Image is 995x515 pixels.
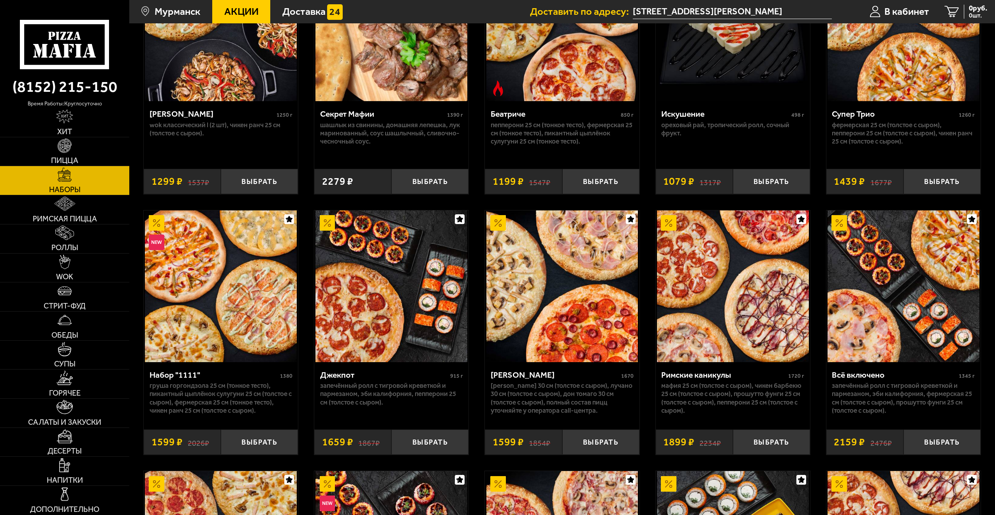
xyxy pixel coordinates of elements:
button: Выбрать [562,169,639,194]
p: Wok классический L (2 шт), Чикен Ранч 25 см (толстое с сыром). [150,121,292,138]
img: Акционный [149,476,164,492]
img: Акционный [490,476,506,492]
span: 1670 [621,373,634,379]
span: Акции [224,7,259,17]
span: 1439 ₽ [834,176,865,187]
img: Акционный [831,215,847,231]
img: Акционный [831,476,847,492]
img: Набор "1111" [145,210,297,362]
input: Ваш адрес доставки [633,5,832,19]
div: Набор "1111" [150,370,278,380]
div: Секрет Мафии [320,109,445,119]
s: 1677 ₽ [870,176,892,187]
p: Фермерская 25 см (толстое с сыром), Пепперони 25 см (толстое с сыром), Чикен Ранч 25 см (толстое ... [832,121,975,146]
span: Доставка [282,7,326,17]
span: 1390 г [447,112,463,118]
button: Выбрать [903,169,981,194]
a: АкционныйДжекпот [314,210,468,362]
button: Выбрать [733,429,810,455]
div: Беатриче [491,109,619,119]
span: Супы [54,360,76,368]
span: 1659 ₽ [322,437,353,447]
img: Акционный [490,215,506,231]
span: 1720 г [788,373,804,379]
img: 15daf4d41897b9f0e9f617042186c801.svg [327,4,343,20]
img: Римские каникулы [657,210,809,362]
p: Запечённый ролл с тигровой креветкой и пармезаном, Эби Калифорния, Пепперони 25 см (толстое с сыр... [320,382,463,406]
img: Новинка [320,496,335,511]
span: 1899 ₽ [663,437,694,447]
a: АкционныйНовинкаНабор "1111" [144,210,298,362]
span: 1250 г [276,112,292,118]
div: Всё включено [832,370,957,380]
img: Всё включено [828,210,979,362]
span: 1199 ₽ [493,176,524,187]
p: Пепперони 25 см (тонкое тесто), Фермерская 25 см (тонкое тесто), Пикантный цыплёнок сулугуни 25 с... [491,121,634,146]
button: Выбрать [221,429,298,455]
span: 1079 ₽ [663,176,694,187]
s: 1537 ₽ [188,176,209,187]
a: АкционныйХет Трик [485,210,639,362]
span: Наборы [49,186,81,194]
span: Салаты и закуски [28,419,101,426]
span: 1599 ₽ [151,437,183,447]
button: Выбрать [391,169,468,194]
a: АкционныйРимские каникулы [656,210,810,362]
img: Акционный [320,476,335,492]
button: Выбрать [903,429,981,455]
span: 2159 ₽ [834,437,865,447]
span: 1260 г [959,112,975,118]
span: Обеды [51,331,78,339]
div: Джекпот [320,370,448,380]
s: 2234 ₽ [699,437,721,447]
img: Джекпот [315,210,467,362]
span: Десерты [48,447,82,455]
p: Запечённый ролл с тигровой креветкой и пармезаном, Эби Калифорния, Фермерская 25 см (толстое с сы... [832,382,975,415]
img: Акционный [149,215,164,231]
div: [PERSON_NAME] [491,370,619,380]
s: 1547 ₽ [529,176,550,187]
img: Острое блюдо [490,81,506,96]
span: Роллы [51,244,78,252]
div: Супер Трио [832,109,957,119]
span: Напитки [47,476,83,484]
span: 1599 ₽ [493,437,524,447]
span: 1380 [280,373,292,379]
span: 2279 ₽ [322,176,353,187]
s: 1867 ₽ [358,437,380,447]
s: 1317 ₽ [699,176,721,187]
img: Акционный [661,215,676,231]
span: Римская пицца [33,215,97,223]
span: Горячее [49,389,81,397]
a: АкционныйВсё включено [826,210,981,362]
div: Искушение [661,109,789,119]
s: 2476 ₽ [870,437,892,447]
div: Римские каникулы [661,370,786,380]
s: 2026 ₽ [188,437,209,447]
p: шашлык из свинины, домашняя лепешка, лук маринованный, соус шашлычный, сливочно-чесночный соус. [320,121,463,146]
img: Хет Трик [486,210,638,362]
span: 850 г [621,112,634,118]
span: 1345 г [959,373,975,379]
button: Выбрать [562,429,639,455]
p: Ореховый рай, Тропический ролл, Сочный фрукт. [661,121,804,138]
img: Акционный [661,476,676,492]
span: WOK [56,273,73,281]
span: Стрит-фуд [44,302,86,310]
span: Хит [57,128,72,136]
button: Выбрать [221,169,298,194]
p: [PERSON_NAME] 30 см (толстое с сыром), Лучано 30 см (толстое с сыром), Дон Томаго 30 см (толстое ... [491,382,634,415]
span: Доставить по адресу: [530,7,633,17]
span: 1299 ₽ [151,176,183,187]
img: Новинка [149,235,164,250]
span: Мурманск [155,7,200,17]
span: 915 г [450,373,463,379]
span: 498 г [791,112,804,118]
s: 1854 ₽ [529,437,550,447]
span: Пицца [51,157,78,165]
p: Мафия 25 см (толстое с сыром), Чикен Барбекю 25 см (толстое с сыром), Прошутто Фунги 25 см (толст... [661,382,804,415]
span: В кабинет [884,7,929,17]
span: 0 шт. [969,12,987,19]
span: улица Магомета Гаджиева, 14 [633,5,832,19]
div: [PERSON_NAME] [150,109,275,119]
